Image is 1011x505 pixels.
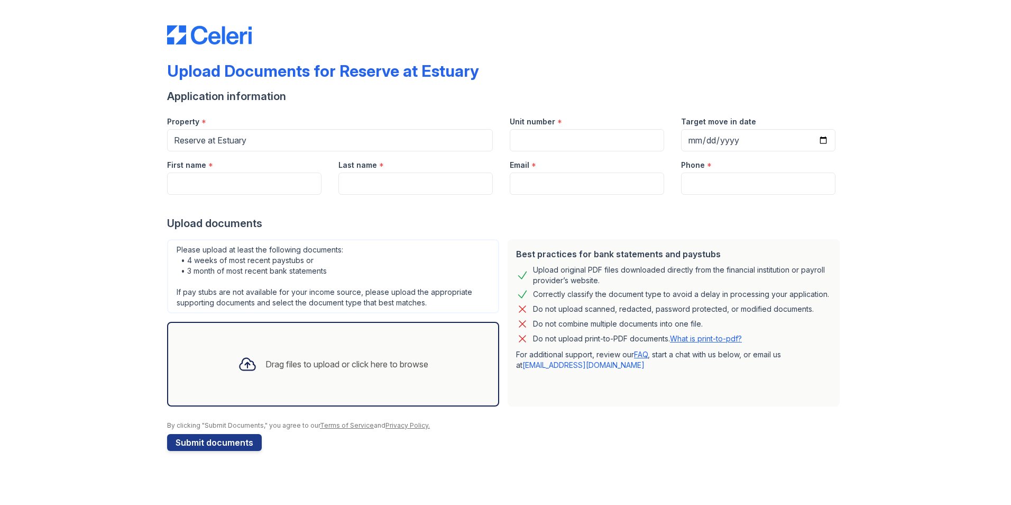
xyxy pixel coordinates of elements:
[510,116,555,127] label: Unit number
[533,288,829,301] div: Correctly classify the document type to avoid a delay in processing your application.
[167,25,252,44] img: CE_Logo_Blue-a8612792a0a2168367f1c8372b55b34899dd931a85d93a1a3d3e32e68fde9ad4.png
[385,421,430,429] a: Privacy Policy.
[167,89,844,104] div: Application information
[681,160,705,170] label: Phone
[533,303,814,315] div: Do not upload scanned, redacted, password protected, or modified documents.
[533,265,831,286] div: Upload original PDF files downloaded directly from the financial institution or payroll provider’...
[167,160,206,170] label: First name
[167,216,844,231] div: Upload documents
[510,160,529,170] label: Email
[338,160,377,170] label: Last name
[265,358,428,371] div: Drag files to upload or click here to browse
[167,434,262,451] button: Submit documents
[533,333,742,344] p: Do not upload print-to-PDF documents.
[167,61,479,80] div: Upload Documents for Reserve at Estuary
[522,360,645,369] a: [EMAIL_ADDRESS][DOMAIN_NAME]
[167,116,199,127] label: Property
[681,116,756,127] label: Target move in date
[634,350,648,359] a: FAQ
[167,421,844,430] div: By clicking "Submit Documents," you agree to our and
[533,318,703,330] div: Do not combine multiple documents into one file.
[516,349,831,371] p: For additional support, review our , start a chat with us below, or email us at
[167,239,499,313] div: Please upload at least the following documents: • 4 weeks of most recent paystubs or • 3 month of...
[670,334,742,343] a: What is print-to-pdf?
[320,421,374,429] a: Terms of Service
[516,248,831,260] div: Best practices for bank statements and paystubs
